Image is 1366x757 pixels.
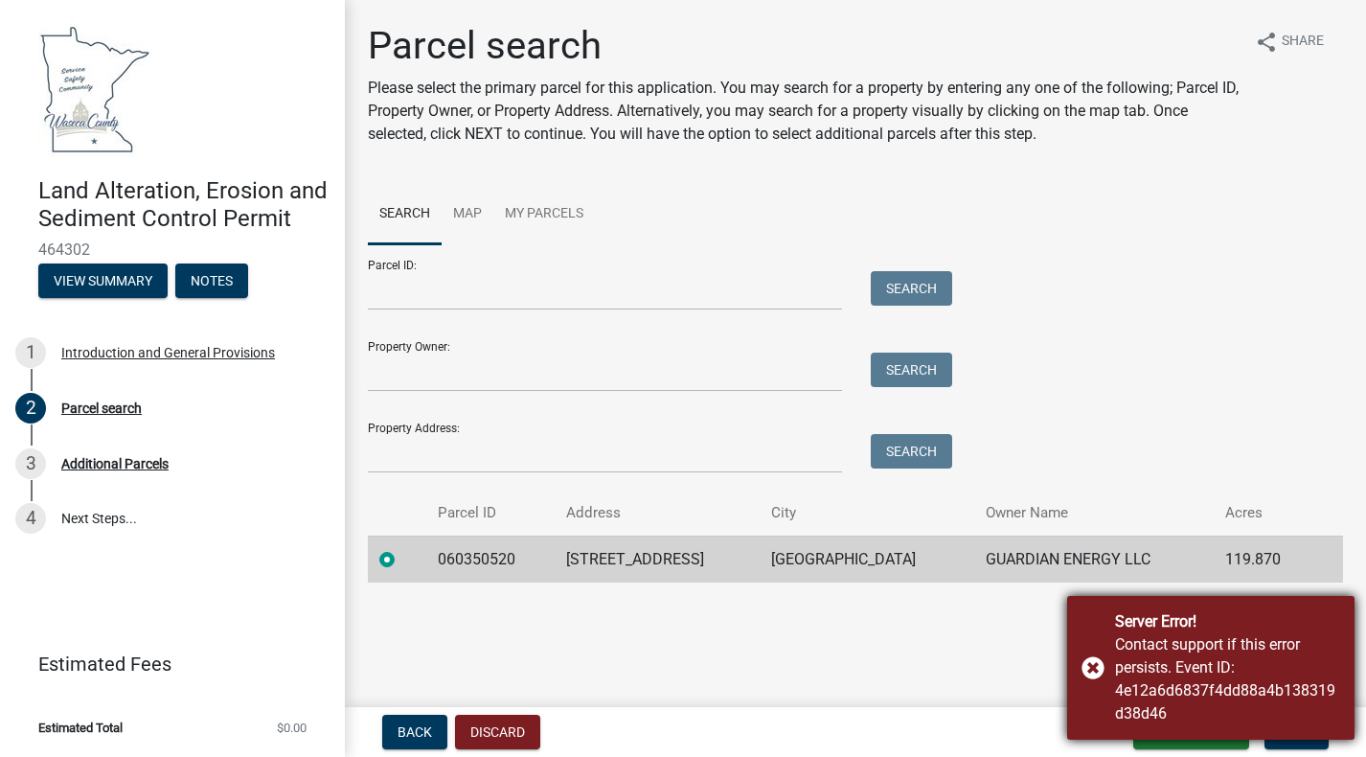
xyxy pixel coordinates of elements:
wm-modal-confirm: Notes [175,274,248,289]
td: 060350520 [426,536,555,583]
div: 4 [15,503,46,534]
h4: Land Alteration, Erosion and Sediment Control Permit [38,177,330,233]
span: Estimated Total [38,722,123,734]
th: Parcel ID [426,491,555,536]
td: GUARDIAN ENERGY LLC [974,536,1214,583]
button: Search [871,271,952,306]
th: Owner Name [974,491,1214,536]
span: 464302 [38,241,307,259]
div: Introduction and General Provisions [61,346,275,359]
div: Server Error! [1115,610,1340,633]
th: City [760,491,973,536]
td: 119.870 [1214,536,1314,583]
h1: Parcel search [368,23,1240,69]
a: Search [368,184,442,245]
i: share [1255,31,1278,54]
th: Acres [1214,491,1314,536]
div: Parcel search [61,401,142,415]
button: Discard [455,715,540,749]
div: Additional Parcels [61,457,169,470]
th: Address [555,491,760,536]
div: 2 [15,393,46,424]
a: Map [442,184,493,245]
button: Back [382,715,447,749]
div: 1 [15,337,46,368]
a: My Parcels [493,184,595,245]
wm-modal-confirm: Summary [38,274,168,289]
span: $0.00 [277,722,307,734]
img: Waseca County, Minnesota [38,20,151,157]
div: 3 [15,448,46,479]
button: Search [871,434,952,469]
button: Search [871,353,952,387]
button: View Summary [38,264,168,298]
p: Please select the primary parcel for this application. You may search for a property by entering ... [368,77,1240,146]
button: Notes [175,264,248,298]
a: Estimated Fees [15,645,314,683]
td: [STREET_ADDRESS] [555,536,760,583]
span: Back [398,724,432,740]
button: shareShare [1240,23,1339,60]
div: Contact support if this error persists. Event ID: 4e12a6d6837f4dd88a4b138319d38d46 [1115,633,1340,725]
td: [GEOGRAPHIC_DATA] [760,536,973,583]
span: Share [1282,31,1324,54]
